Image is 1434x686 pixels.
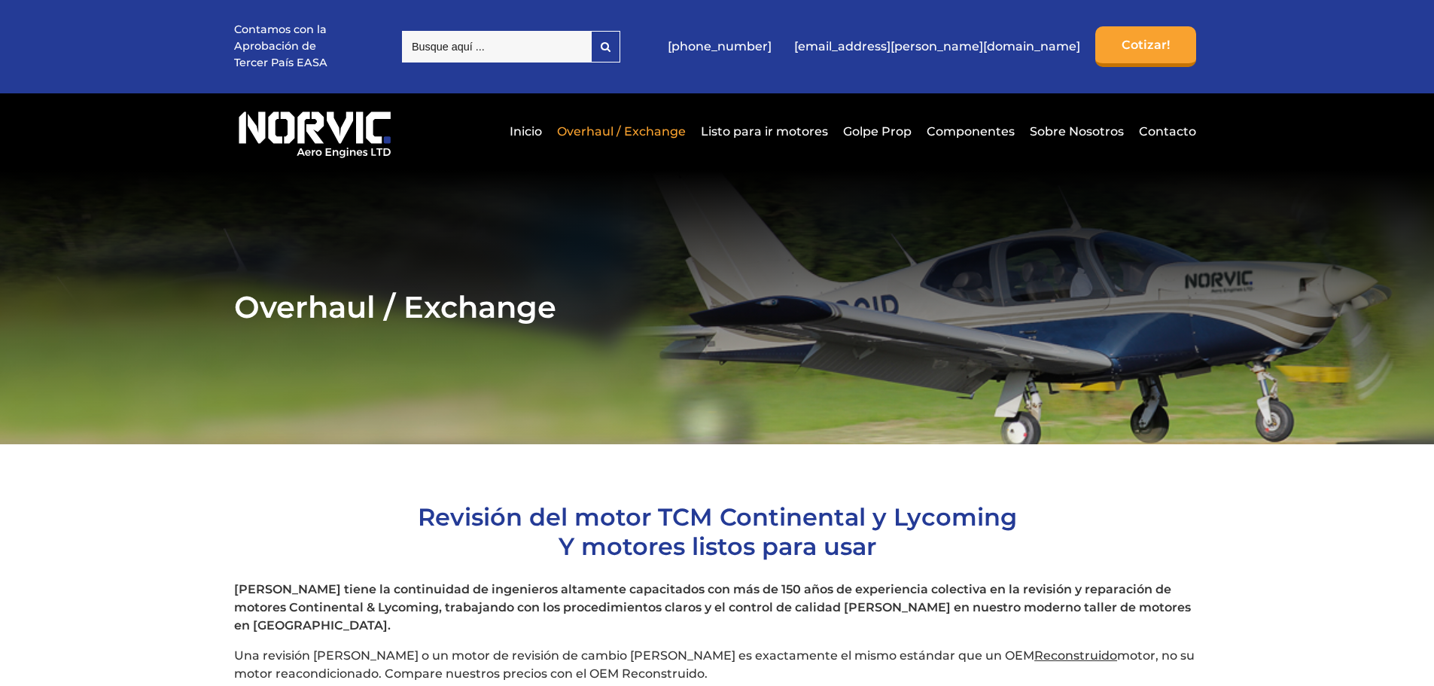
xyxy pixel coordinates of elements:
[839,113,915,150] a: Golpe Prop
[923,113,1018,150] a: Componentes
[1026,113,1128,150] a: Sobre Nosotros
[418,502,1017,561] span: Revisión del motor TCM Continental y Lycoming Y motores listos para usar
[234,288,1200,325] h2: Overhaul / Exchange
[697,113,832,150] a: Listo para ir motores
[787,28,1088,65] a: [EMAIL_ADDRESS][PERSON_NAME][DOMAIN_NAME]
[234,582,1191,633] strong: [PERSON_NAME] tiene la continuidad de ingenieros altamente capacitados con más de 150 años de exp...
[1095,26,1196,67] a: Cotizar!
[234,647,1200,683] p: Una revisión [PERSON_NAME] o un motor de revisión de cambio [PERSON_NAME] es exactamente el mismo...
[234,22,347,71] p: Contamos con la Aprobación de Tercer País EASA
[1135,113,1196,150] a: Contacto
[553,113,690,150] a: Overhaul / Exchange
[234,105,395,159] img: Logotipo de Norvic Aero Engines
[402,31,591,63] input: Busque aquí ...
[1034,648,1117,663] span: Reconstruido
[660,28,779,65] a: [PHONE_NUMBER]
[506,113,546,150] a: Inicio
